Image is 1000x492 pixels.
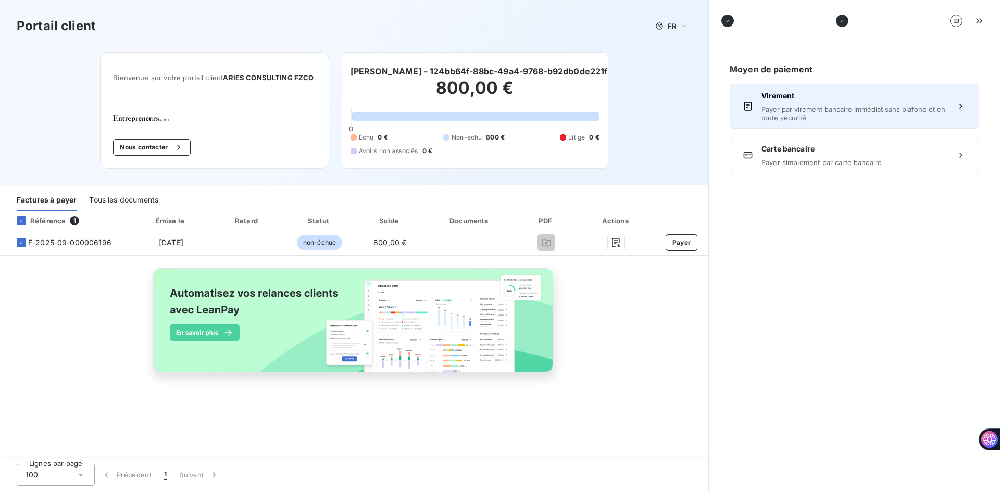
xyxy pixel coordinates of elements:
[349,124,353,133] span: 0
[286,216,353,226] div: Statut
[761,105,947,122] span: Payer par virement bancaire immédiat sans plafond et en toute sécurité
[568,133,585,142] span: Litige
[223,73,314,82] span: ARIES CONSULTING FZCO
[427,216,513,226] div: Documents
[164,470,167,480] span: 1
[173,464,226,486] button: Suivant
[26,470,38,480] span: 100
[213,216,282,226] div: Retard
[158,464,173,486] button: 1
[761,91,947,101] span: Virement
[144,262,565,390] img: banner
[297,235,342,250] span: non-échue
[17,190,77,211] div: Factures à payer
[761,144,947,154] span: Carte bancaire
[668,22,676,30] span: FR
[666,234,698,251] button: Payer
[761,158,947,167] span: Payer simplement par carte bancaire
[89,190,158,211] div: Tous les documents
[422,146,432,156] span: 0 €
[133,216,209,226] div: Émise le
[17,17,96,35] h3: Portail client
[113,73,316,82] span: Bienvenue sur votre portail client .
[486,133,505,142] span: 800 €
[28,237,111,248] span: F-2025-09-000006196
[8,216,66,225] div: Référence
[452,133,482,142] span: Non-échu
[378,133,387,142] span: 0 €
[517,216,576,226] div: PDF
[351,65,608,78] h6: [PERSON_NAME] - 124bb64f-88bc-49a4-9768-b92db0de221f
[113,139,190,156] button: Nous contacter
[357,216,423,226] div: Solde
[730,63,979,75] h6: Moyen de paiement
[351,78,599,109] h2: 800,00 €
[580,216,653,226] div: Actions
[113,115,180,122] img: Company logo
[589,133,599,142] span: 0 €
[95,464,158,486] button: Précédent
[359,146,418,156] span: Avoirs non associés
[70,216,79,225] span: 1
[359,133,374,142] span: Échu
[159,238,183,247] span: [DATE]
[373,238,406,247] span: 800,00 €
